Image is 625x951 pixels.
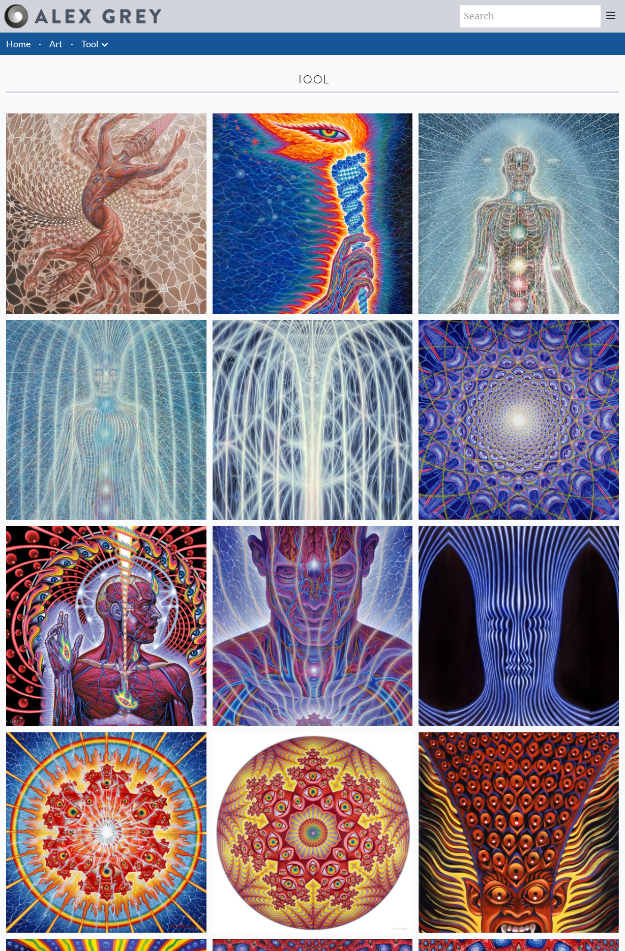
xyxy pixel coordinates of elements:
[67,33,77,55] li: ·
[81,37,99,51] a: Tool
[35,33,45,55] li: ·
[213,526,413,726] img: Mystic Eye, 2018, Alex Grey
[6,38,31,49] a: Home
[6,71,619,87] div: Tool
[460,5,601,27] input: Search
[49,37,63,51] a: Art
